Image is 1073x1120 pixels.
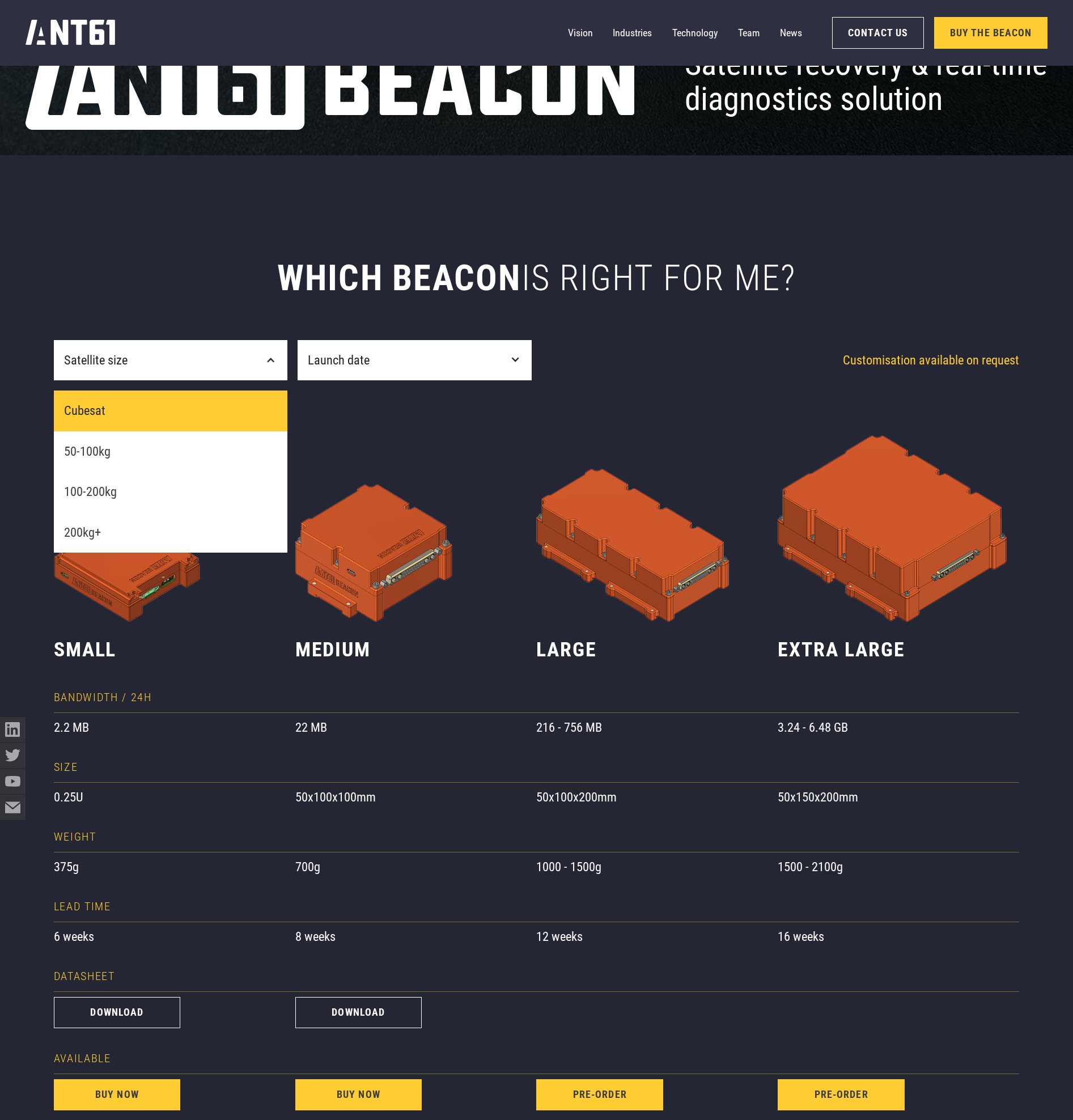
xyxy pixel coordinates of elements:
[54,969,115,983] h4: Datasheet
[568,20,593,46] a: Vision
[308,351,370,370] div: Launch date
[54,927,295,947] div: 6 weeks
[536,927,778,947] div: 12 weeks
[780,20,802,46] a: News
[54,257,1020,299] h2: which beacon
[295,927,537,947] div: 8 weeks
[536,858,778,877] div: 1000 - 1500g
[54,718,295,737] div: 2.2 MB
[54,1051,111,1066] h4: Available
[26,16,116,50] a: home
[295,380,537,622] img: Ant61 Beacon Small
[54,900,111,914] h4: lead time
[295,788,537,807] div: 50x100x100mm
[298,340,532,381] div: Launch date
[54,391,288,431] a: Cubesat
[54,1079,181,1111] a: buy now
[536,380,778,622] img: Ant61 Beacon Small
[778,637,1019,663] h3: extra large
[54,380,295,622] img: Ant61 Beacon Small
[54,858,295,877] div: 375g
[295,858,537,877] div: 700g
[786,351,1020,370] div: Customisation available on request
[778,858,1019,877] div: 1500 - 2100g
[295,637,537,663] h3: medium
[54,391,288,553] nav: Satellite size
[934,17,1047,49] a: Buy the Beacon
[536,1079,663,1111] a: Pre-order
[295,997,422,1029] a: download
[64,351,128,370] div: Satellite size
[536,718,778,737] div: 216 - 756 MB
[54,997,181,1029] a: download
[54,690,152,705] h4: Bandwidth / 24H
[672,20,718,46] a: Technology
[295,718,537,737] div: 22 MB
[778,380,1019,622] img: Ant61 Beacon Small
[685,82,943,117] span: diagnostics solution
[54,340,532,381] form: Satellite size filter
[521,257,796,299] span: is right for me?
[778,718,1019,737] div: 3.24 - 6.48 GB
[778,927,1019,947] div: 16 weeks
[54,637,295,663] h3: Small
[613,20,652,46] a: Industries
[54,431,288,472] a: 50-100kg
[778,1079,905,1111] a: pre-order
[536,637,778,663] h3: large
[778,788,1019,807] div: 50x150x200mm
[54,512,288,553] a: 200kg+
[54,340,288,381] div: Satellite size
[832,17,924,49] a: Contact Us
[54,760,78,774] h4: Size
[536,788,778,807] div: 50x100x200mm
[54,788,295,807] div: 0.25U
[295,1079,422,1111] a: buy now
[738,20,760,46] a: Team
[54,472,288,512] a: 100-200kg
[54,830,96,844] h4: weight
